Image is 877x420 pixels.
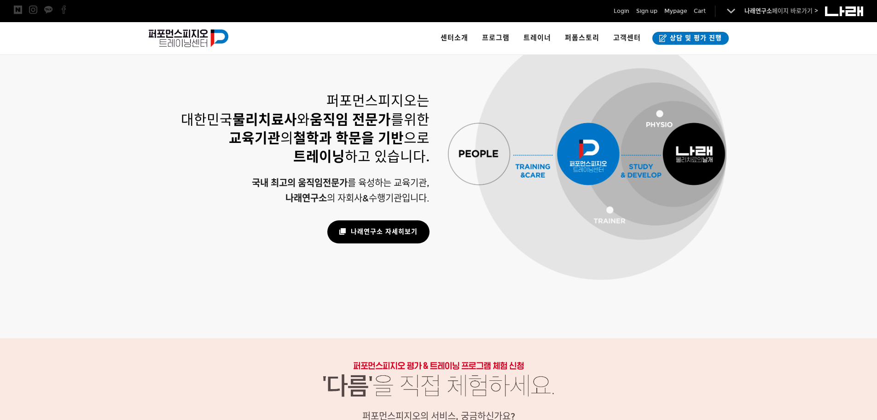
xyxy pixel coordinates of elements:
span: 를 [310,112,404,128]
strong: 나래연구소 [744,7,772,15]
strong: 철학과 학문을 기반 [293,130,404,147]
span: 트레이너 [523,34,551,42]
strong: 트레이닝 [293,148,345,165]
span: 하고 있습니다. [293,148,430,165]
a: 프로그램 [475,22,517,54]
a: Sign up [636,6,657,16]
span: 으로 [293,130,430,147]
a: Cart [694,6,706,16]
strong: 움직임 전문가 [310,112,391,128]
span: 프로그램 [482,34,510,42]
span: 위한 [404,112,430,128]
span: 센터소개 [441,34,468,42]
span: 퍼폼스토리 [565,34,599,42]
strong: 국내 최고의 움직임전문가 [252,177,348,189]
a: Mypage [664,6,687,16]
a: 나래연구소페이지 바로가기 > [744,7,818,15]
span: 대한민국 와 [181,112,310,128]
a: 트레이너 [517,22,558,54]
span: 를 육성하는 교육기관, [252,177,430,189]
a: 센터소개 [434,22,475,54]
strong: 교육기관 [229,130,280,147]
strong: 물리치료사 [232,112,297,128]
strong: 나래연구소 [285,193,327,204]
a: 퍼폼스토리 [558,22,606,54]
span: 퍼포먼스피지오는 [326,93,430,109]
a: 고객센터 [606,22,648,54]
span: 의 자회사&수행기관입니다. [285,193,430,204]
span: 고객센터 [613,34,641,42]
span: 의 [229,130,293,147]
span: 상담 및 평가 진행 [667,34,722,43]
a: 상담 및 평가 진행 [652,32,729,45]
a: Login [614,6,629,16]
a: 나래연구소 자세히보기 [327,220,430,244]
